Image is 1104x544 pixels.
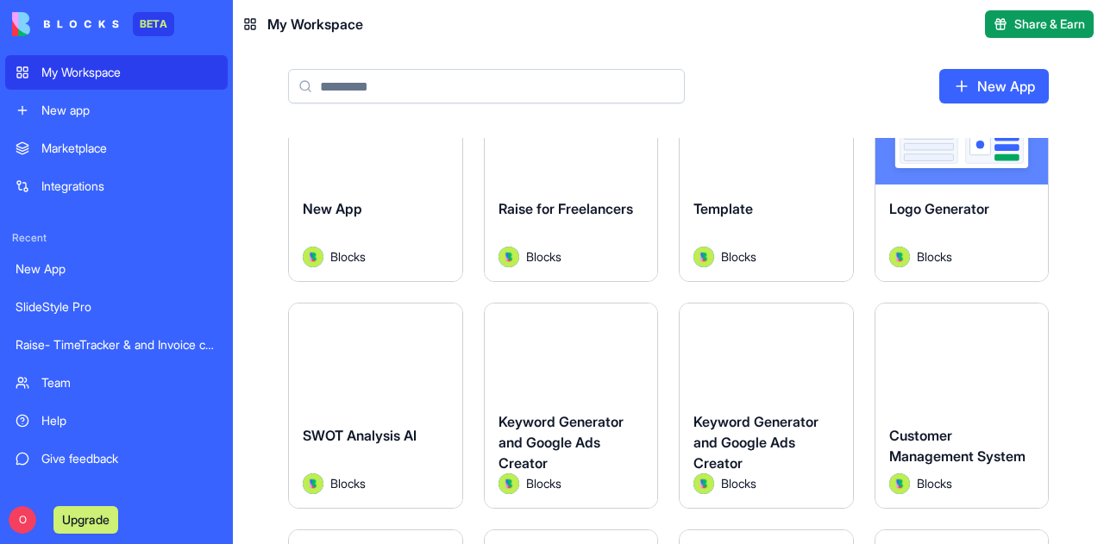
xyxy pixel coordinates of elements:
[917,247,952,266] span: Blocks
[693,247,714,267] img: Avatar
[679,75,854,281] a: TemplateAvatarBlocks
[41,450,217,467] div: Give feedback
[5,231,228,245] span: Recent
[16,260,217,278] div: New App
[288,303,463,509] a: SWOT Analysis AIAvatarBlocks
[53,510,118,528] a: Upgrade
[41,64,217,81] div: My Workspace
[41,374,217,391] div: Team
[5,441,228,476] a: Give feedback
[303,427,417,444] span: SWOT Analysis AI
[330,474,366,492] span: Blocks
[9,506,36,534] span: O
[693,413,819,472] span: Keyword Generator and Google Ads Creator
[875,75,1050,281] a: Logo GeneratorAvatarBlocks
[526,247,561,266] span: Blocks
[16,336,217,353] div: Raise- TimeTracker & and Invoice charges
[484,303,659,509] a: Keyword Generator and Google Ads CreatorAvatarBlocks
[53,506,118,534] button: Upgrade
[499,473,519,494] img: Avatar
[939,69,1049,103] a: New App
[41,412,217,429] div: Help
[5,93,228,128] a: New app
[721,474,756,492] span: Blocks
[41,488,217,505] div: Get Started
[499,413,624,472] span: Keyword Generator and Google Ads Creator
[5,328,228,362] a: Raise- TimeTracker & and Invoice charges
[41,178,217,195] div: Integrations
[693,473,714,494] img: Avatar
[133,12,174,36] div: BETA
[5,131,228,166] a: Marketplace
[5,55,228,90] a: My Workspace
[5,366,228,400] a: Team
[5,479,228,514] a: Get Started
[985,10,1094,38] button: Share & Earn
[288,75,463,281] a: New AppAvatarBlocks
[5,403,228,438] a: Help
[5,252,228,286] a: New App
[693,200,753,217] span: Template
[12,12,174,36] a: BETA
[889,200,989,217] span: Logo Generator
[16,298,217,316] div: SlideStyle Pro
[889,473,910,494] img: Avatar
[679,303,854,509] a: Keyword Generator and Google Ads CreatorAvatarBlocks
[267,14,363,34] span: My Workspace
[499,247,519,267] img: Avatar
[5,290,228,324] a: SlideStyle Pro
[875,303,1050,509] a: Customer Management SystemAvatarBlocks
[1014,16,1085,33] span: Share & Earn
[12,12,119,36] img: logo
[303,200,362,217] span: New App
[303,247,323,267] img: Avatar
[917,474,952,492] span: Blocks
[721,247,756,266] span: Blocks
[889,247,910,267] img: Avatar
[5,169,228,203] a: Integrations
[499,200,633,217] span: Raise for Freelancers
[526,474,561,492] span: Blocks
[484,75,659,281] a: Raise for FreelancersAvatarBlocks
[41,140,217,157] div: Marketplace
[41,102,217,119] div: New app
[889,427,1026,465] span: Customer Management System
[303,473,323,494] img: Avatar
[330,247,366,266] span: Blocks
